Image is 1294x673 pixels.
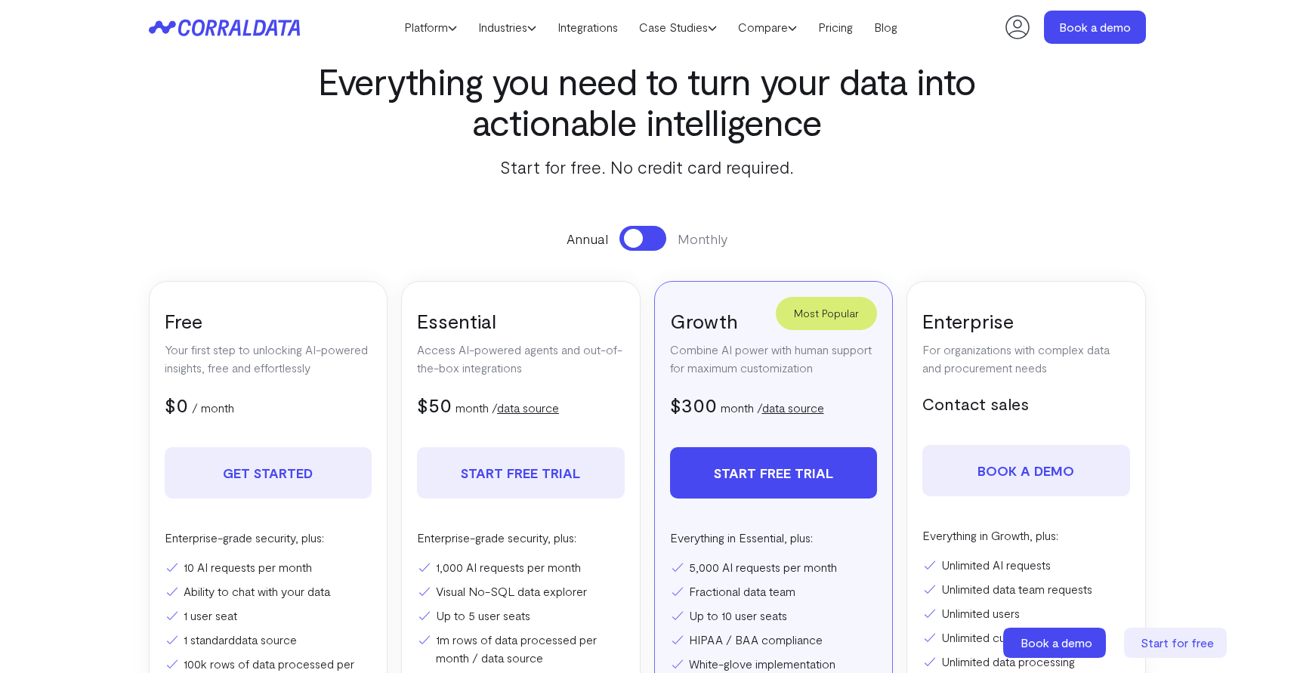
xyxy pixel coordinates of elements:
[922,580,1130,598] li: Unlimited data team requests
[417,308,625,333] h3: Essential
[165,447,372,499] a: Get Started
[628,16,727,39] a: Case Studies
[863,16,908,39] a: Blog
[922,653,1130,671] li: Unlimited data processing
[727,16,808,39] a: Compare
[417,447,625,499] a: Start free trial
[165,607,372,625] li: 1 user seat
[165,582,372,600] li: Ability to chat with your data
[567,229,608,249] span: Annual
[456,399,559,417] p: month /
[547,16,628,39] a: Integrations
[721,399,824,417] p: month /
[165,631,372,649] li: 1 standard
[670,341,878,377] p: Combine AI power with human support for maximum customization
[417,341,625,377] p: Access AI-powered agents and out-of-the-box integrations
[776,297,877,330] div: Most Popular
[922,604,1130,622] li: Unlimited users
[165,529,372,547] p: Enterprise-grade security, plus:
[1003,628,1109,658] a: Book a demo
[417,529,625,547] p: Enterprise-grade security, plus:
[670,558,878,576] li: 5,000 AI requests per month
[468,16,547,39] a: Industries
[922,445,1130,496] a: Book a demo
[922,341,1130,377] p: For organizations with complex data and procurement needs
[1021,635,1092,650] span: Book a demo
[165,393,188,416] span: $0
[922,308,1130,333] h3: Enterprise
[922,526,1130,545] p: Everything in Growth, plus:
[1124,628,1230,658] a: Start for free
[922,628,1130,647] li: Unlimited custom integrations
[922,392,1130,415] h5: Contact sales
[670,393,717,416] span: $300
[762,400,824,415] a: data source
[417,558,625,576] li: 1,000 AI requests per month
[670,447,878,499] a: Start free trial
[165,558,372,576] li: 10 AI requests per month
[497,400,559,415] a: data source
[670,631,878,649] li: HIPAA / BAA compliance
[192,399,234,417] p: / month
[295,60,999,142] h3: Everything you need to turn your data into actionable intelligence
[1044,11,1146,44] a: Book a demo
[394,16,468,39] a: Platform
[165,308,372,333] h3: Free
[235,632,297,647] a: data source
[670,607,878,625] li: Up to 10 user seats
[670,655,878,673] li: White-glove implementation
[417,582,625,600] li: Visual No-SQL data explorer
[417,607,625,625] li: Up to 5 user seats
[1141,635,1214,650] span: Start for free
[295,153,999,181] p: Start for free. No credit card required.
[670,529,878,547] p: Everything in Essential, plus:
[678,229,727,249] span: Monthly
[670,308,878,333] h3: Growth
[165,341,372,377] p: Your first step to unlocking AI-powered insights, free and effortlessly
[417,393,452,416] span: $50
[808,16,863,39] a: Pricing
[922,556,1130,574] li: Unlimited AI requests
[670,582,878,600] li: Fractional data team
[417,631,625,667] li: 1m rows of data processed per month / data source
